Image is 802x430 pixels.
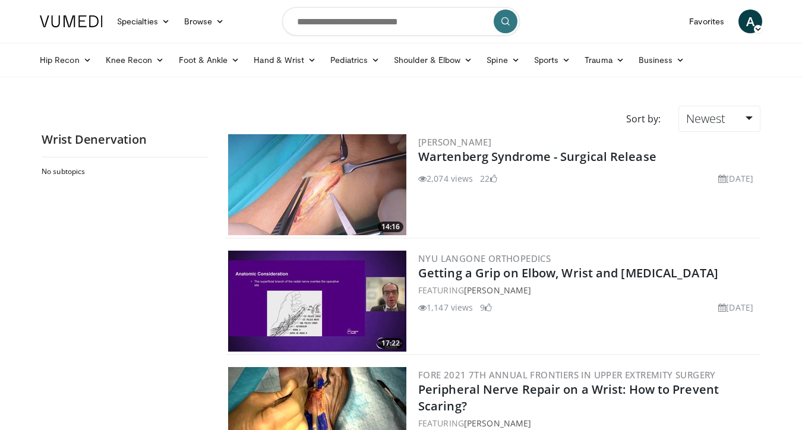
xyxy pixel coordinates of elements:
[42,167,205,176] h2: No subtopics
[686,110,725,127] span: Newest
[177,10,232,33] a: Browse
[33,48,99,72] a: Hip Recon
[228,134,406,235] a: 14:16
[378,222,403,232] span: 14:16
[323,48,387,72] a: Pediatrics
[632,48,692,72] a: Business
[738,10,762,33] a: A
[678,106,760,132] a: Newest
[464,284,531,296] a: [PERSON_NAME]
[418,265,718,281] a: Getting a Grip on Elbow, Wrist and [MEDICAL_DATA]
[418,252,551,264] a: NYU Langone Orthopedics
[480,301,492,314] li: 9
[418,136,491,148] a: [PERSON_NAME]
[718,301,753,314] li: [DATE]
[282,7,520,36] input: Search topics, interventions
[682,10,731,33] a: Favorites
[577,48,632,72] a: Trauma
[172,48,247,72] a: Foot & Ankle
[418,284,758,296] div: FEATURING
[418,381,719,414] a: Peripheral Nerve Repair on a Wrist: How to Prevent Scaring?
[480,172,497,185] li: 22
[387,48,479,72] a: Shoulder & Elbow
[418,417,758,429] div: FEATURING
[464,418,531,429] a: [PERSON_NAME]
[617,106,670,132] div: Sort by:
[228,134,406,235] img: a9d3a4f7-72e5-4fc9-aba3-282d0330f718.300x170_q85_crop-smart_upscale.jpg
[228,251,406,352] a: 17:22
[418,148,656,165] a: Wartenberg Syndrome - Surgical Release
[479,48,526,72] a: Spine
[418,172,473,185] li: 2,074 views
[42,132,208,147] h2: Wrist Denervation
[228,251,406,352] img: 5da5d317-2269-4fcf-93de-5dd82a701ad5.300x170_q85_crop-smart_upscale.jpg
[40,15,103,27] img: VuMedi Logo
[718,172,753,185] li: [DATE]
[378,338,403,349] span: 17:22
[418,369,716,381] a: FORE 2021 7th Annual Frontiers in Upper Extremity Surgery
[527,48,578,72] a: Sports
[99,48,172,72] a: Knee Recon
[418,301,473,314] li: 1,147 views
[247,48,323,72] a: Hand & Wrist
[110,10,177,33] a: Specialties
